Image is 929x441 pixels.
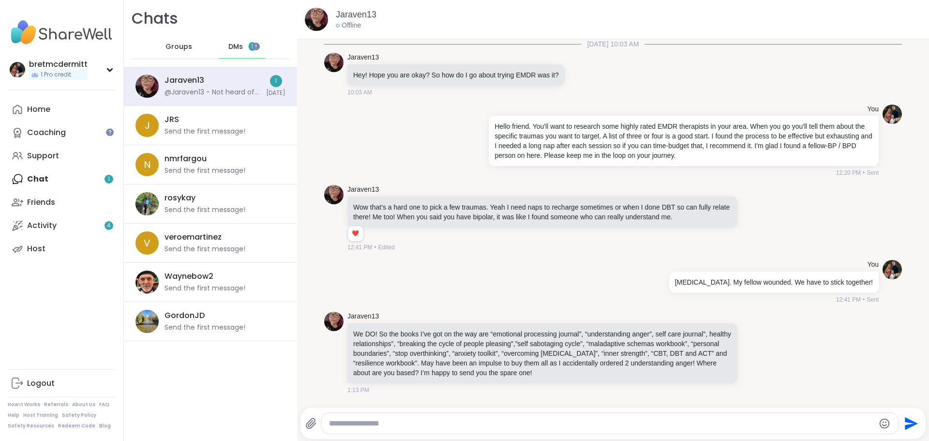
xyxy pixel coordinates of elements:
a: Activity4 [8,214,116,237]
div: 1 [270,75,282,87]
div: @Jaraven13 - Not heard of those! Me too seeing the lengths people go to. Been on a bit of a journ... [165,88,260,97]
div: Logout [27,378,55,389]
span: Edited [378,243,395,252]
a: Blog [99,423,111,429]
div: rosykay [165,193,195,203]
div: JRS [165,114,179,125]
a: Jaraven13 [347,312,379,321]
div: Send the first message! [165,323,245,333]
img: https://sharewell-space-live.sfo3.digitaloceanspaces.com/user-generated/d3389eba-a512-42b5-88c6-9... [883,105,902,124]
a: Safety Resources [8,423,54,429]
iframe: Spotlight [106,128,114,136]
a: Home [8,98,116,121]
img: https://sharewell-space-live.sfo3.digitaloceanspaces.com/user-generated/51003920-654b-4079-a841-8... [135,271,159,294]
div: Offline [336,21,361,30]
div: Send the first message! [165,127,245,137]
span: 12:41 PM [347,243,372,252]
a: Logout [8,372,116,395]
h4: You [867,105,879,114]
a: Redeem Code [58,423,95,429]
span: Groups [165,42,192,52]
p: Hey! Hope you are okay? So how do I go about trying EMDR was it? [353,70,559,80]
img: https://sharewell-space-live.sfo3.digitaloceanspaces.com/user-generated/07d658d5-d108-4755-a683-0... [324,312,344,331]
span: Sent [867,295,879,304]
img: ShareWell Nav Logo [8,15,116,49]
span: 12:41 PM [836,295,861,304]
div: Send the first message! [165,244,245,254]
button: Emoji picker [879,418,890,429]
div: Coaching [27,127,66,138]
span: DMs [228,42,243,52]
a: Support [8,144,116,167]
span: • [863,295,865,304]
img: https://sharewell-space-live.sfo3.digitaloceanspaces.com/user-generated/cbc73dcd-df9a-4e01-b583-d... [135,192,159,215]
span: 1 [251,43,253,51]
a: Host [8,237,116,260]
a: Help [8,412,19,419]
a: Coaching [8,121,116,144]
a: Referrals [44,401,68,408]
img: bretmcdermitt [10,62,25,77]
textarea: Type your message [329,419,875,428]
span: 1:13 PM [347,386,369,395]
a: Jaraven13 [347,185,379,195]
div: Send the first message! [165,284,245,293]
a: FAQ [99,401,109,408]
img: https://sharewell-space-live.sfo3.digitaloceanspaces.com/user-generated/07d658d5-d108-4755-a683-0... [305,8,328,31]
div: Jaraven13 [165,75,204,86]
img: https://sharewell-space-live.sfo3.digitaloceanspaces.com/user-generated/07d658d5-d108-4755-a683-0... [324,53,344,72]
div: Host [27,243,45,254]
img: https://sharewell-space-live.sfo3.digitaloceanspaces.com/user-generated/07d658d5-d108-4755-a683-0... [324,185,344,204]
span: [DATE] 10:03 AM [581,39,644,49]
p: We DO! So the books I’ve got on the way are “emotional processing journal”, “understanding anger”... [353,329,732,378]
button: Send [899,412,921,434]
a: About Us [72,401,95,408]
div: bretmcdermitt [29,59,88,70]
div: Home [27,104,50,115]
span: n [144,157,151,172]
button: Reactions: love [351,230,360,238]
div: Friends [27,197,55,208]
a: Jaraven13 [347,53,379,62]
img: https://sharewell-space-live.sfo3.digitaloceanspaces.com/user-generated/10b0115b-c625-49c3-8ab2-c... [135,310,159,333]
span: 12:20 PM [836,168,861,177]
span: [DATE] [266,89,285,97]
p: Wow that’s a hard one to pick a few traumas. Yeah I need naps to recharge sometimes or when I don... [353,202,732,222]
a: Host Training [23,412,58,419]
a: Jaraven13 [336,9,376,21]
a: How It Works [8,401,40,408]
div: Waynebow2 [165,271,213,282]
h4: You [867,260,879,270]
span: J [145,118,150,133]
div: Send the first message! [165,205,245,215]
div: Activity [27,220,57,231]
span: 4 [107,222,111,230]
div: GordonJD [165,310,205,321]
img: https://sharewell-space-live.sfo3.digitaloceanspaces.com/user-generated/07d658d5-d108-4755-a683-0... [135,75,159,98]
span: • [863,168,865,177]
h1: Chats [132,8,178,30]
span: • [374,243,376,252]
span: 1 Pro credit [41,71,71,79]
span: ❤️ [352,230,359,237]
p: [MEDICAL_DATA]. My fellow wounded. We have to stick together! [675,277,873,287]
iframe: Spotlight [252,43,260,50]
a: Friends [8,191,116,214]
span: v [144,236,150,250]
div: veroemartinez [165,232,222,243]
span: Sent [867,168,879,177]
span: 10:03 AM [347,88,372,97]
div: nmrfargou [165,153,207,164]
div: Reaction list [348,226,363,242]
img: https://sharewell-space-live.sfo3.digitaloceanspaces.com/user-generated/d3389eba-a512-42b5-88c6-9... [883,260,902,279]
p: Hello friend. You'll want to research some highly rated EMDR therapists in your area. When you go... [494,122,873,160]
div: Support [27,151,59,161]
div: Send the first message! [165,166,245,176]
a: Safety Policy [62,412,96,419]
